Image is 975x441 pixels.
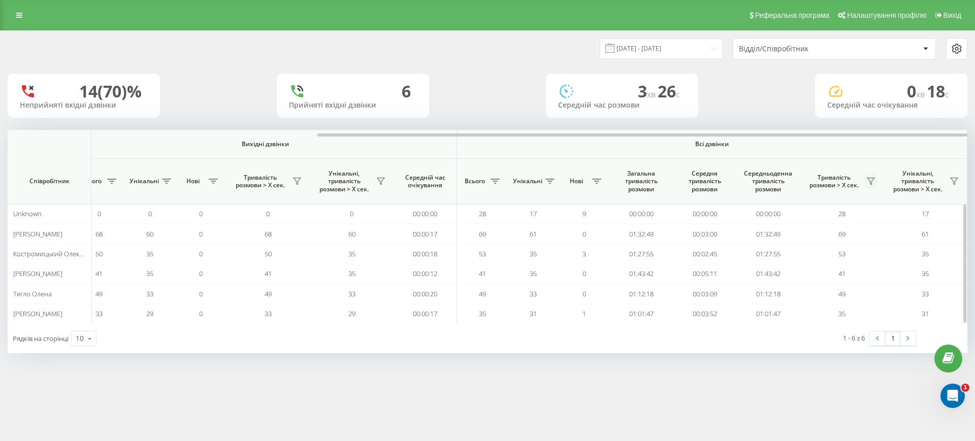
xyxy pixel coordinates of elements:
td: 01:12:18 [736,284,800,303]
span: 3 [582,249,586,258]
span: 33 [95,309,103,318]
span: 50 [265,249,272,258]
span: 26 [658,80,680,102]
div: Відділ/Співробітник [739,45,860,53]
span: Тягло Олена [13,289,52,298]
span: 17 [530,209,537,218]
span: 28 [479,209,486,218]
span: Унікальні, тривалість розмови > Х сек. [315,169,373,193]
td: 00:03:09 [673,284,736,303]
span: 50 [95,249,103,258]
td: 01:43:42 [609,264,673,284]
span: 53 [838,249,846,258]
span: 35 [922,269,929,278]
td: 01:32:49 [736,224,800,244]
td: 00:00:00 [394,204,457,224]
span: 35 [479,309,486,318]
span: [PERSON_NAME] [13,229,62,239]
td: 01:32:49 [609,224,673,244]
td: 00:00:12 [394,264,457,284]
span: 35 [530,269,537,278]
span: Унікальні [513,177,542,185]
span: 0 [199,309,203,318]
span: 41 [838,269,846,278]
span: Нові [180,177,206,185]
span: Загальна тривалість розмови [617,169,665,193]
td: 00:00:20 [394,284,457,303]
td: 00:05:11 [673,264,736,284]
span: 3 [638,80,658,102]
td: 00:00:00 [736,204,800,224]
td: 00:00:17 [394,304,457,324]
span: Unknown [13,209,42,218]
span: Тривалість розмови > Х сек. [805,174,863,189]
td: 01:12:18 [609,284,673,303]
span: 69 [838,229,846,239]
span: 68 [95,229,103,239]
span: 0 [266,209,270,218]
span: [PERSON_NAME] [13,309,62,318]
span: 33 [146,289,153,298]
td: 01:27:55 [609,244,673,264]
span: 0 [582,229,586,239]
span: Вихід [944,11,961,19]
span: 0 [199,269,203,278]
span: Унікальні [129,177,159,185]
span: 31 [922,309,929,318]
span: Нові [564,177,589,185]
div: 10 [76,333,84,344]
span: 0 [199,209,203,218]
span: 35 [530,249,537,258]
span: 60 [348,229,355,239]
a: 1 [885,331,900,346]
div: Середній час розмови [558,101,686,110]
span: 49 [95,289,103,298]
span: 35 [146,269,153,278]
span: 41 [265,269,272,278]
span: хв [647,89,658,100]
span: 53 [479,249,486,258]
span: 1 [961,384,969,392]
td: 00:00:00 [609,204,673,224]
td: 01:43:42 [736,264,800,284]
iframe: Intercom live chat [940,384,965,408]
span: 1 [582,309,586,318]
span: 29 [146,309,153,318]
span: Середньоденна тривалість розмови [744,169,792,193]
div: 14 (70)% [79,82,142,101]
span: 41 [479,269,486,278]
span: 0 [148,209,152,218]
span: Середній час очікування [401,174,449,189]
span: 68 [265,229,272,239]
span: 49 [838,289,846,298]
span: 35 [348,249,355,258]
span: 35 [348,269,355,278]
span: Реферальна програма [755,11,830,19]
span: Налаштування профілю [847,11,926,19]
td: 00:00:17 [394,224,457,244]
span: 0 [582,269,586,278]
span: 0 [199,289,203,298]
span: 35 [838,309,846,318]
span: 17 [922,209,929,218]
span: 49 [265,289,272,298]
span: 31 [530,309,537,318]
td: 01:27:55 [736,244,800,264]
td: 00:00:18 [394,244,457,264]
span: 33 [530,289,537,298]
span: c [945,89,949,100]
span: Середня тривалість розмови [680,169,729,193]
span: 69 [479,229,486,239]
span: 61 [530,229,537,239]
div: Прийняті вхідні дзвінки [289,101,417,110]
span: 35 [146,249,153,258]
span: хв [916,89,927,100]
td: 00:00:00 [673,204,736,224]
td: 00:02:45 [673,244,736,264]
span: 33 [922,289,929,298]
td: 00:03:52 [673,304,736,324]
span: 0 [350,209,353,218]
td: 01:01:47 [609,304,673,324]
span: 41 [95,269,103,278]
div: 1 - 6 з 6 [843,333,865,343]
